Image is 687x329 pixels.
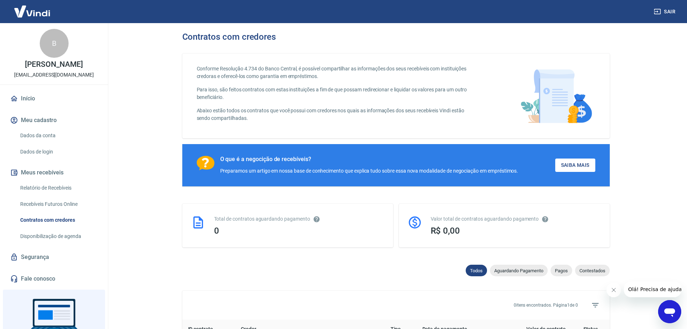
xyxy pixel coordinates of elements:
[551,265,572,276] div: Pagos
[214,226,384,236] div: 0
[431,226,460,236] span: R$ 0,00
[542,216,549,223] svg: O valor comprometido não se refere a pagamentos pendentes na Vindi e sim como garantia a outras i...
[4,5,61,11] span: Olá! Precisa de ajuda?
[197,107,476,122] p: Abaixo estão todos os contratos que você possui com credores nos quais as informações dos seus re...
[17,229,99,244] a: Disponibilização de agenda
[9,271,99,287] a: Fale conosco
[490,268,548,273] span: Aguardando Pagamento
[575,265,610,276] div: Contestados
[587,296,604,314] span: Filtros
[624,281,681,297] iframe: Mensagem da empresa
[9,165,99,181] button: Meus recebíveis
[14,71,94,79] p: [EMAIL_ADDRESS][DOMAIN_NAME]
[197,65,476,80] p: Conforme Resolução 4.734 do Banco Central, é possível compartilhar as informações dos seus recebí...
[197,156,214,170] img: Ícone com um ponto de interrogação.
[466,265,487,276] div: Todos
[575,268,610,273] span: Contestados
[313,216,320,223] svg: Esses contratos não se referem à Vindi, mas sim a outras instituições.
[517,65,595,127] img: main-image.9f1869c469d712ad33ce.png
[17,144,99,159] a: Dados de login
[9,91,99,107] a: Início
[514,302,578,308] p: 0 itens encontrados. Página 1 de 0
[652,5,678,18] button: Sair
[220,156,518,163] div: O que é a negocição de recebíveis?
[658,300,681,323] iframe: Botão para abrir a janela de mensagens
[551,268,572,273] span: Pagos
[182,32,276,42] h3: Contratos com credores
[25,61,83,68] p: [PERSON_NAME]
[431,215,601,223] div: Valor total de contratos aguardando pagamento
[17,128,99,143] a: Dados da conta
[9,249,99,265] a: Segurança
[197,86,476,101] p: Para isso, são feitos contratos com estas instituições a fim de que possam redirecionar e liquida...
[17,213,99,228] a: Contratos com credores
[490,265,548,276] div: Aguardando Pagamento
[555,159,595,172] a: Saiba Mais
[9,112,99,128] button: Meu cadastro
[17,181,99,195] a: Relatório de Recebíveis
[606,283,621,297] iframe: Fechar mensagem
[17,197,99,212] a: Recebíveis Futuros Online
[220,167,518,175] div: Preparamos um artigo em nossa base de conhecimento que explica tudo sobre essa nova modalidade de...
[40,29,69,58] div: B
[214,215,384,223] div: Total de contratos aguardando pagamento
[9,0,56,22] img: Vindi
[466,268,487,273] span: Todos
